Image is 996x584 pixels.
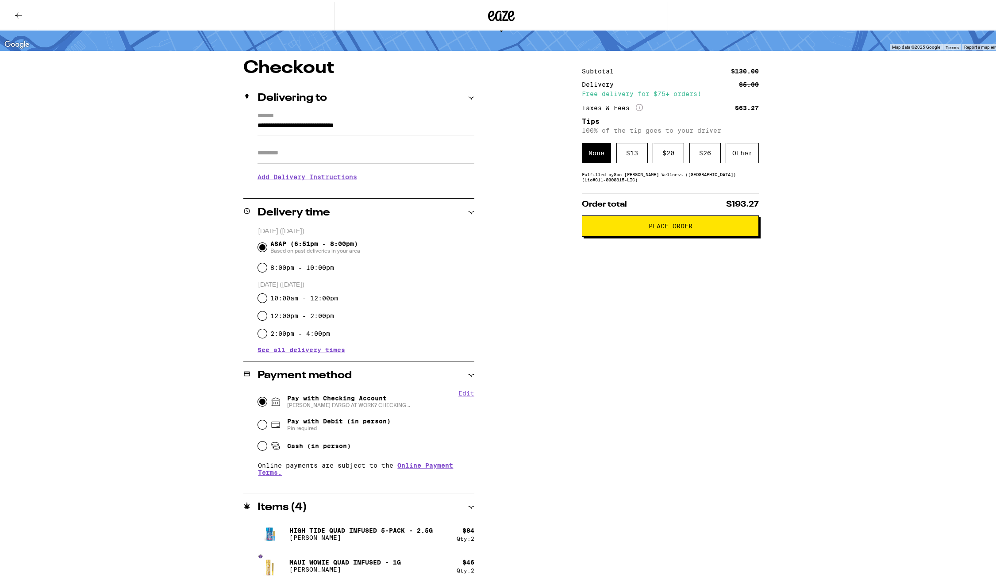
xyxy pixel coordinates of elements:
[649,221,692,227] span: Place Order
[270,262,334,269] label: 8:00pm - 10:00pm
[270,246,360,253] span: Based on past deliveries in your area
[731,66,759,73] div: $130.00
[582,214,759,235] button: Place Order
[462,557,474,564] div: $ 46
[582,89,759,95] div: Free delivery for $75+ orders!
[258,369,352,379] h2: Payment method
[582,199,627,207] span: Order total
[582,66,620,73] div: Subtotal
[258,279,474,288] p: [DATE] ([DATE])
[739,80,759,86] div: $5.00
[258,226,474,234] p: [DATE] ([DATE])
[582,102,643,110] div: Taxes & Fees
[458,388,474,395] button: Edit
[462,525,474,532] div: $ 84
[457,566,474,572] div: Qty: 2
[2,37,31,49] img: Google
[258,460,453,474] a: Online Payment Terms.
[289,564,401,571] p: [PERSON_NAME]
[582,116,759,123] h5: Tips
[582,125,759,132] p: 100% of the tip goes to your driver
[735,103,759,109] div: $63.27
[2,37,31,49] a: Open this area in Google Maps (opens a new window)
[258,552,282,576] img: Jeeter - Maui Wowie Quad Infused - 1g
[946,43,959,48] a: Terms
[258,165,474,185] h3: Add Delivery Instructions
[287,400,410,407] span: [PERSON_NAME] FARGO AT WORK? CHECKING ..
[726,141,759,161] div: Other
[258,91,327,102] h2: Delivering to
[243,58,474,75] h1: Checkout
[289,532,433,539] p: [PERSON_NAME]
[689,141,721,161] div: $ 26
[258,460,474,474] p: Online payments are subject to the
[287,416,391,423] span: Pay with Debit (in person)
[287,423,391,430] span: Pin required
[616,141,648,161] div: $ 13
[457,534,474,540] div: Qty: 2
[289,557,401,564] p: Maui Wowie Quad Infused - 1g
[258,500,307,511] h2: Items ( 4 )
[270,293,338,300] label: 10:00am - 12:00pm
[287,441,351,448] span: Cash (in person)
[892,43,940,48] span: Map data ©2025 Google
[582,170,759,181] div: Fulfilled by San [PERSON_NAME] Wellness ([GEOGRAPHIC_DATA]) (Lic# C11-0000815-LIC )
[653,141,684,161] div: $ 20
[270,238,360,253] span: ASAP (6:51pm - 8:00pm)
[258,345,345,351] button: See all delivery times
[270,311,334,318] label: 12:00pm - 2:00pm
[726,199,759,207] span: $193.27
[258,185,474,192] p: We'll contact you at when we arrive
[258,520,282,545] img: Jeeter - High Tide Quad Infused 5-Pack - 2.5g
[258,206,330,216] h2: Delivery time
[287,393,410,407] span: Pay with Checking Account
[582,141,611,161] div: None
[582,80,620,86] div: Delivery
[270,328,330,335] label: 2:00pm - 4:00pm
[289,525,433,532] p: High Tide Quad Infused 5-Pack - 2.5g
